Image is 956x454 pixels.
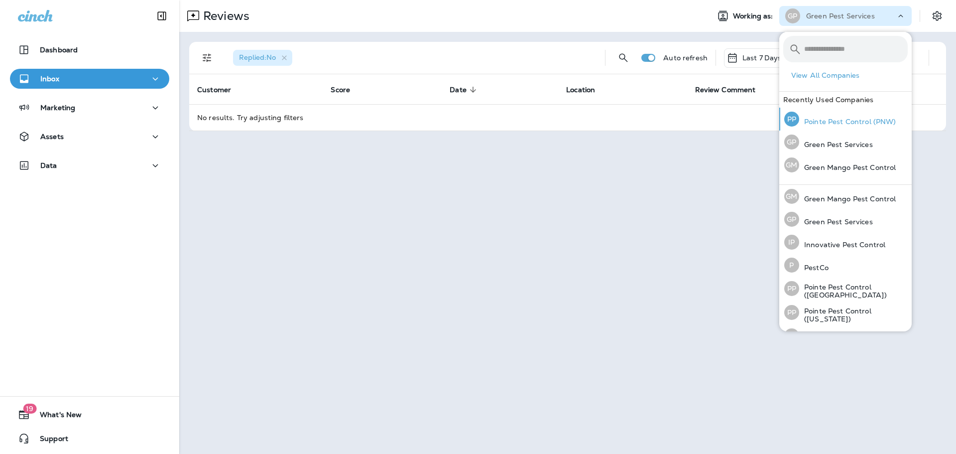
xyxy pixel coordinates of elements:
button: IPInnovative Pest Control [779,231,912,254]
div: P [784,258,799,273]
p: Pointe Pest Control (PNW) [799,118,896,126]
button: Support [10,429,169,449]
p: Last 7 Days [742,54,782,62]
button: GPGreen Pest Services [779,208,912,231]
p: Reviews [199,8,249,23]
span: Review Comment [695,86,756,94]
button: Search Reviews [613,48,633,68]
div: Recently Used Companies [779,92,912,108]
div: PP [784,112,799,127]
div: GM [784,189,799,204]
p: Green Mango Pest Control [799,195,896,203]
button: PPPointe Pest Control ([US_STATE]) [779,301,912,324]
span: Location [566,86,595,94]
span: Location [566,85,608,94]
button: Filters [197,48,217,68]
span: Date [450,86,467,94]
td: No results. Try adjusting filters [189,104,946,131]
button: Dashboard [10,40,169,60]
div: PP [784,281,799,296]
p: Assets [40,133,64,141]
span: Support [30,435,68,447]
div: GP [784,212,799,227]
span: Score [331,86,350,94]
p: Innovative Pest Control [799,241,885,249]
span: Review Comment [695,85,769,94]
button: 19What's New [10,405,169,425]
p: Green Pest Services [806,12,875,20]
button: PPPointe Pest Control (PNW) [779,108,912,131]
button: Marketing [10,98,169,118]
p: Auto refresh [663,54,708,62]
div: PP [784,328,799,343]
div: IP [784,235,799,250]
span: What's New [30,411,82,423]
p: Pointe Pest Control ([US_STATE]) [799,307,908,323]
button: GMGreen Mango Pest Control [779,153,912,176]
button: Collapse Sidebar [148,6,176,26]
p: Dashboard [40,46,78,54]
span: Score [331,85,363,94]
p: Green Pest Services [799,141,873,149]
span: Date [450,85,479,94]
button: Inbox [10,69,169,89]
p: PestCo [799,264,829,272]
span: Customer [197,85,244,94]
p: Inbox [40,75,59,83]
button: GMGreen Mango Pest Control [779,185,912,208]
div: Replied:No [233,50,292,66]
div: GP [784,135,799,150]
button: PPPointe Pest Control ([GEOGRAPHIC_DATA]) [779,277,912,301]
button: PPestCo [779,254,912,277]
p: Green Mango Pest Control [799,163,896,171]
p: Green Pest Services [799,218,873,226]
p: Data [40,161,57,169]
span: 19 [23,404,36,414]
div: GP [785,8,800,23]
span: Working as: [733,12,775,20]
button: GPGreen Pest Services [779,131,912,153]
button: Assets [10,127,169,147]
button: Data [10,155,169,175]
button: Settings [928,7,946,25]
span: Replied : No [239,53,276,62]
div: PP [784,305,799,320]
button: View All Companies [787,68,912,83]
button: PPPointe Pest Control (PNW) [779,324,912,347]
p: Pointe Pest Control ([GEOGRAPHIC_DATA]) [799,283,908,299]
span: Customer [197,86,231,94]
div: GM [784,157,799,172]
p: Marketing [40,104,75,112]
